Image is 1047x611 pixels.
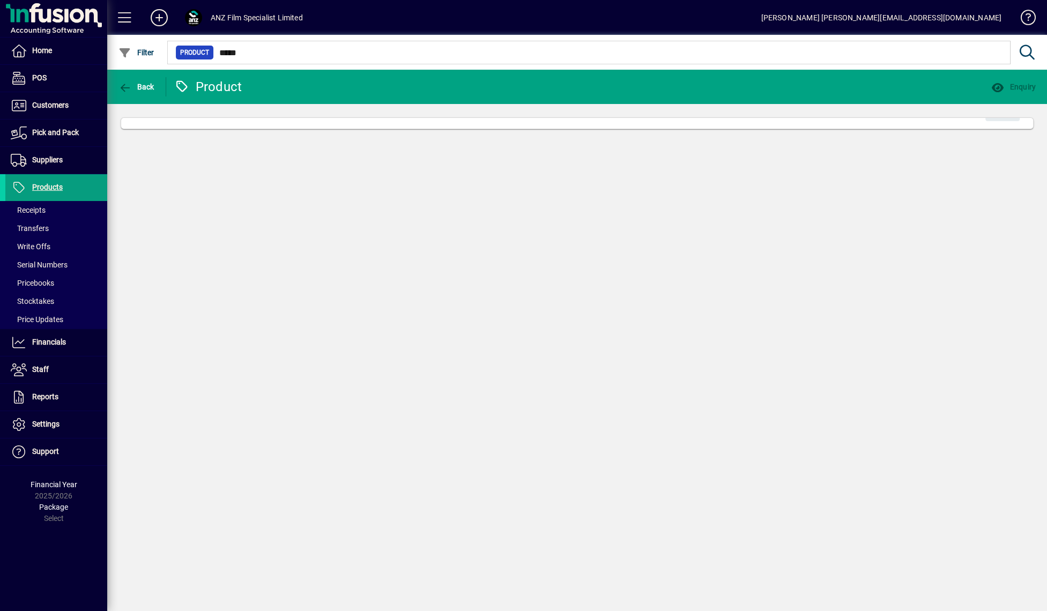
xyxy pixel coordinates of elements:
a: Settings [5,411,107,438]
button: Filter [116,43,157,62]
span: Serial Numbers [11,260,68,269]
span: Package [39,503,68,511]
a: Suppliers [5,147,107,174]
a: POS [5,65,107,92]
span: Product [180,47,209,58]
button: Profile [176,8,211,27]
span: Receipts [11,206,46,214]
span: Filter [118,48,154,57]
span: Financials [32,338,66,346]
a: Home [5,38,107,64]
span: Transfers [11,224,49,233]
button: Add [142,8,176,27]
a: Price Updates [5,310,107,329]
span: Back [118,83,154,91]
span: POS [32,73,47,82]
a: Serial Numbers [5,256,107,274]
span: Write Offs [11,242,50,251]
a: Financials [5,329,107,356]
span: Financial Year [31,480,77,489]
span: Home [32,46,52,55]
a: Receipts [5,201,107,219]
span: Settings [32,420,60,428]
span: Staff [32,365,49,374]
span: Pricebooks [11,279,54,287]
span: Customers [32,101,69,109]
a: Write Offs [5,237,107,256]
a: Pick and Pack [5,120,107,146]
span: Pick and Pack [32,128,79,137]
span: Price Updates [11,315,63,324]
div: Product [174,78,242,95]
div: [PERSON_NAME] [PERSON_NAME][EMAIL_ADDRESS][DOMAIN_NAME] [761,9,1001,26]
a: Pricebooks [5,274,107,292]
a: Staff [5,356,107,383]
a: Stocktakes [5,292,107,310]
span: Support [32,447,59,456]
button: Back [116,77,157,96]
span: Suppliers [32,155,63,164]
div: ANZ Film Specialist Limited [211,9,303,26]
a: Reports [5,384,107,411]
span: Reports [32,392,58,401]
button: Edit [985,102,1020,121]
a: Customers [5,92,107,119]
a: Support [5,438,107,465]
a: Knowledge Base [1012,2,1034,37]
span: Stocktakes [11,297,54,305]
app-page-header-button: Back [107,77,166,96]
a: Transfers [5,219,107,237]
span: Products [32,183,63,191]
